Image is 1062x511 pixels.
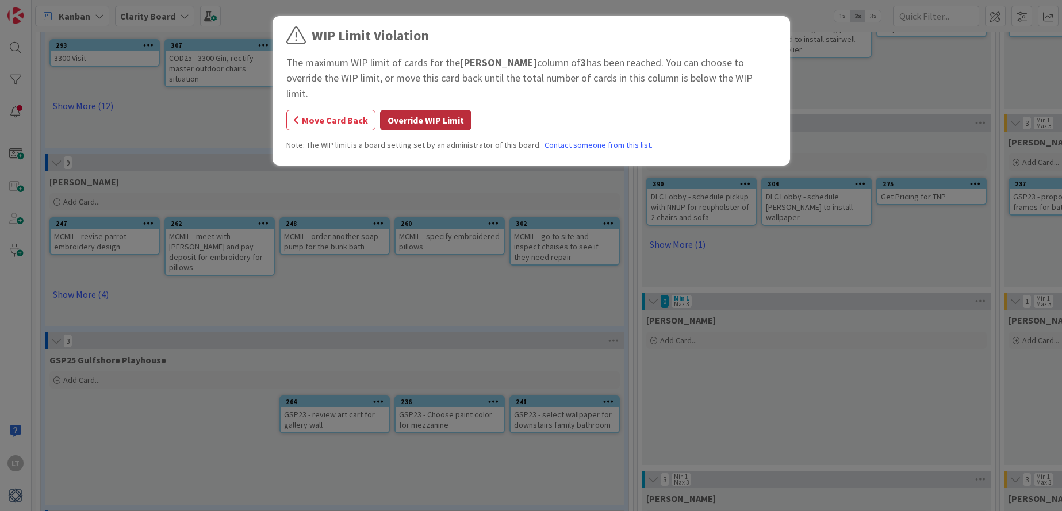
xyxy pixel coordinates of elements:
div: The maximum WIP limit of cards for the column of has been reached. You can choose to override the... [286,55,776,101]
b: 3 [581,56,586,69]
button: Move Card Back [286,110,375,130]
b: [PERSON_NAME] [460,56,537,69]
div: Note: The WIP limit is a board setting set by an administrator of this board. [286,139,776,151]
div: WIP Limit Violation [312,25,429,46]
a: Contact someone from this list. [545,139,653,151]
button: Override WIP Limit [380,110,471,130]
